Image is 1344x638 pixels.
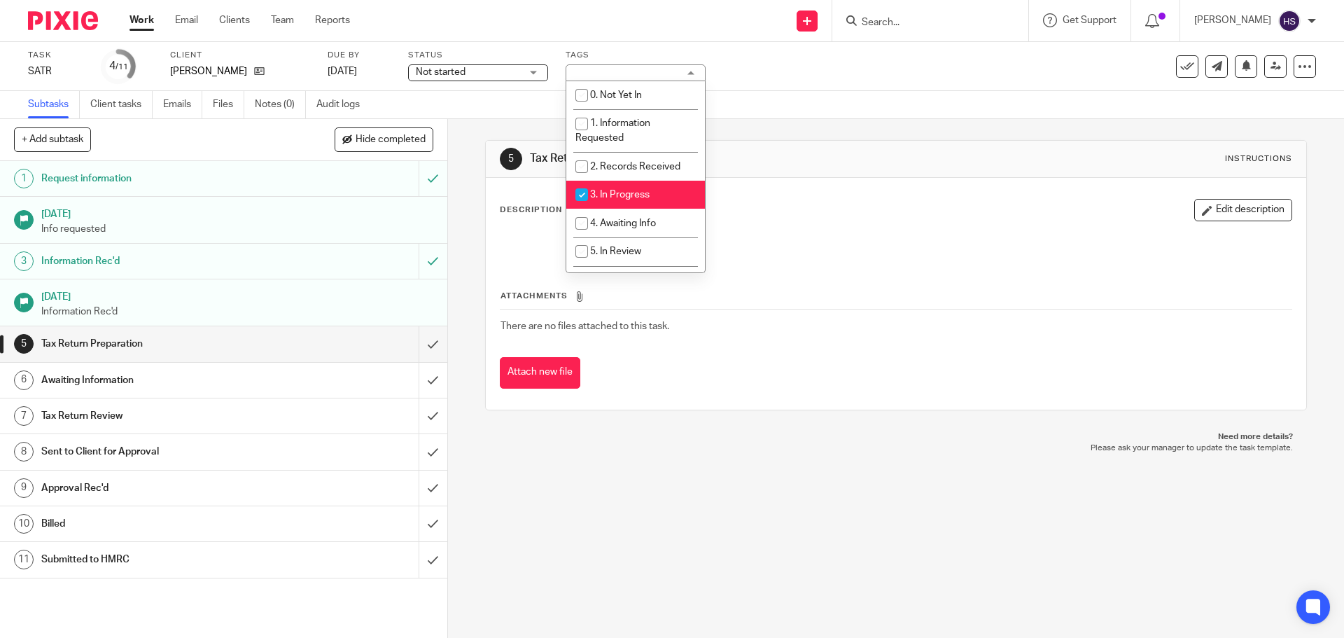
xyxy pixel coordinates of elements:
[416,67,465,77] span: Not started
[28,11,98,30] img: Pixie
[1278,10,1301,32] img: svg%3E
[14,514,34,534] div: 10
[14,127,91,151] button: + Add subtask
[500,148,522,170] div: 5
[14,442,34,462] div: 8
[129,13,154,27] a: Work
[335,127,433,151] button: Hide completed
[1194,199,1292,221] button: Edit description
[41,405,283,427] h1: Tax Return Review
[115,63,128,71] small: /11
[590,190,650,200] span: 3. In Progress
[356,134,426,146] span: Hide completed
[499,431,1292,443] p: Need more details?
[1194,13,1271,27] p: [PERSON_NAME]
[41,370,283,391] h1: Awaiting Information
[255,91,306,118] a: Notes (0)
[163,91,202,118] a: Emails
[41,441,283,462] h1: Sent to Client for Approval
[41,204,433,221] h1: [DATE]
[14,406,34,426] div: 7
[28,50,84,61] label: Task
[41,168,283,189] h1: Request information
[28,91,80,118] a: Subtasks
[1225,153,1292,165] div: Instructions
[590,247,641,256] span: 5. In Review
[41,286,433,304] h1: [DATE]
[590,162,680,172] span: 2. Records Received
[271,13,294,27] a: Team
[90,91,153,118] a: Client tasks
[14,251,34,271] div: 3
[41,513,283,534] h1: Billed
[500,357,580,389] button: Attach new file
[14,370,34,390] div: 6
[316,91,370,118] a: Audit logs
[41,222,433,236] p: Info requested
[41,305,433,319] p: Information Rec'd
[860,17,986,29] input: Search
[14,169,34,188] div: 1
[328,67,357,76] span: [DATE]
[530,151,926,166] h1: Tax Return Preparation
[14,334,34,354] div: 5
[500,204,562,216] p: Description
[566,50,706,61] label: Tags
[315,13,350,27] a: Reports
[14,550,34,569] div: 11
[219,13,250,27] a: Clients
[109,58,128,74] div: 4
[175,13,198,27] a: Email
[41,549,283,570] h1: Submitted to HMRC
[41,333,283,354] h1: Tax Return Preparation
[408,50,548,61] label: Status
[213,91,244,118] a: Files
[590,90,642,100] span: 0. Not Yet In
[28,64,84,78] div: SATR
[500,321,669,331] span: There are no files attached to this task.
[500,292,568,300] span: Attachments
[328,50,391,61] label: Due by
[590,219,656,228] span: 4. Awaiting Info
[575,118,650,143] span: 1. Information Requested
[1063,15,1116,25] span: Get Support
[41,251,283,272] h1: Information Rec'd
[170,64,247,78] p: [PERSON_NAME]
[170,50,310,61] label: Client
[499,443,1292,454] p: Please ask your manager to update the task template.
[41,478,283,499] h1: Approval Rec'd
[14,478,34,498] div: 9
